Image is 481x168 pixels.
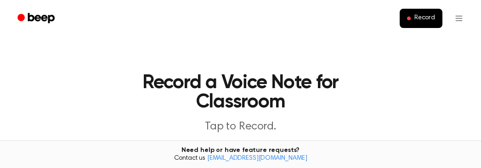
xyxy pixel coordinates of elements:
[414,14,435,22] span: Record
[400,9,442,28] button: Record
[207,155,307,162] a: [EMAIL_ADDRESS][DOMAIN_NAME]
[11,10,63,28] a: Beep
[99,73,382,112] h1: Record a Voice Note for Classroom
[448,7,470,29] button: Open menu
[99,119,382,134] p: Tap to Record.
[6,155,475,163] span: Contact us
